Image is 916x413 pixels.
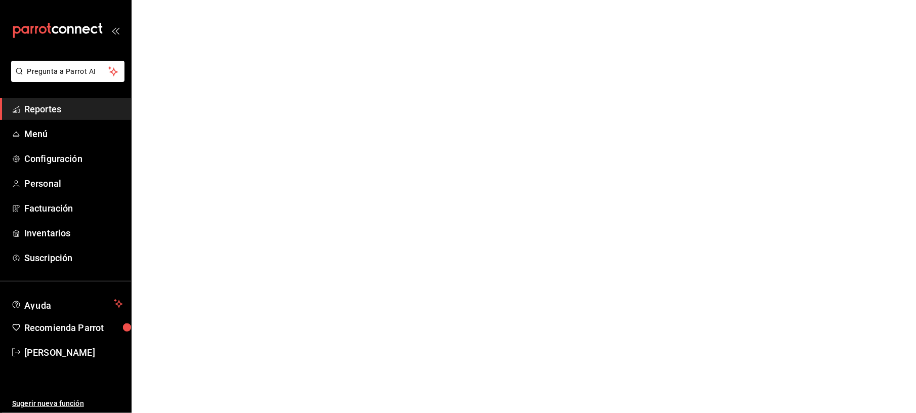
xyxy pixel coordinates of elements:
button: Pregunta a Parrot AI [11,61,124,82]
span: Sugerir nueva función [12,398,123,409]
a: Pregunta a Parrot AI [7,73,124,84]
span: Personal [24,177,123,190]
span: Facturación [24,201,123,215]
span: Menú [24,127,123,141]
span: Recomienda Parrot [24,321,123,335]
button: open_drawer_menu [111,26,119,34]
span: Ayuda [24,298,110,310]
span: Configuración [24,152,123,166]
span: Inventarios [24,226,123,240]
span: [PERSON_NAME] [24,346,123,359]
span: Pregunta a Parrot AI [27,66,109,77]
span: Reportes [24,102,123,116]
span: Suscripción [24,251,123,265]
